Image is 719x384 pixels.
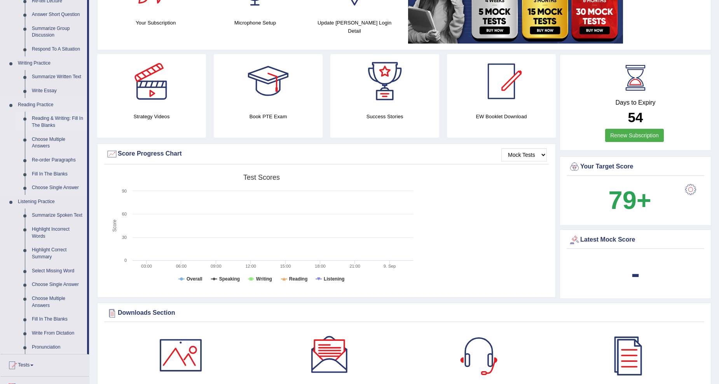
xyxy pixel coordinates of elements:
[28,223,87,243] a: Highlight Incorrect Words
[330,112,439,121] h4: Success Stories
[569,161,702,173] div: Your Target Score
[14,56,87,70] a: Writing Practice
[106,307,702,319] div: Downloads Section
[28,133,87,153] a: Choose Multiple Answers
[14,98,87,112] a: Reading Practice
[28,181,87,195] a: Choose Single Answer
[214,112,323,121] h4: Book PTE Exam
[280,264,291,268] text: 15:00
[628,110,643,125] b: 54
[28,264,87,278] a: Select Missing Word
[384,264,396,268] tspan: 9. Sep
[97,112,206,121] h4: Strategy Videos
[631,259,640,288] b: -
[28,8,87,22] a: Answer Short Question
[349,264,360,268] text: 21:00
[124,258,127,263] text: 0
[176,264,187,268] text: 06:00
[569,234,702,246] div: Latest Mock Score
[289,276,307,282] tspan: Reading
[14,195,87,209] a: Listening Practice
[112,219,117,232] tspan: Score
[110,19,202,27] h4: Your Subscription
[28,84,87,98] a: Write Essay
[219,276,240,282] tspan: Speaking
[243,174,280,181] tspan: Test scores
[315,264,326,268] text: 18:00
[122,189,127,193] text: 90
[141,264,152,268] text: 03:00
[28,42,87,56] a: Respond To A Situation
[28,292,87,312] a: Choose Multiple Answers
[569,99,702,106] h4: Days to Expiry
[605,129,664,142] a: Renew Subscription
[209,19,301,27] h4: Microphone Setup
[324,276,344,282] tspan: Listening
[28,153,87,167] a: Re-order Paragraphs
[256,276,272,282] tspan: Writing
[122,235,127,240] text: 30
[0,354,89,374] a: Tests
[28,243,87,264] a: Highlight Correct Summary
[309,19,400,35] h4: Update [PERSON_NAME] Login Detail
[609,186,651,214] b: 79+
[187,276,202,282] tspan: Overall
[245,264,256,268] text: 12:00
[28,312,87,326] a: Fill In The Blanks
[28,167,87,181] a: Fill In The Blanks
[28,278,87,292] a: Choose Single Answer
[106,148,547,160] div: Score Progress Chart
[28,112,87,132] a: Reading & Writing: Fill In The Blanks
[28,209,87,223] a: Summarize Spoken Text
[122,212,127,216] text: 60
[28,326,87,340] a: Write From Dictation
[28,70,87,84] a: Summarize Written Text
[28,340,87,354] a: Pronunciation
[211,264,222,268] text: 09:00
[447,112,556,121] h4: EW Booklet Download
[28,22,87,42] a: Summarize Group Discussion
